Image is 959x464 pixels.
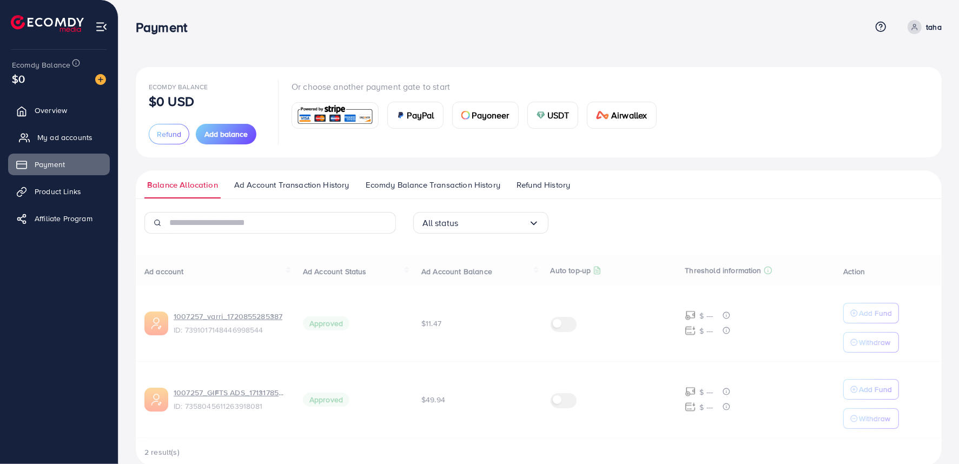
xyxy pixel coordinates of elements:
[147,179,218,191] span: Balance Allocation
[422,215,459,231] span: All status
[12,59,70,70] span: Ecomdy Balance
[913,415,951,456] iframe: Chat
[11,15,84,32] img: logo
[396,111,405,120] img: card
[461,111,470,120] img: card
[611,109,647,122] span: Airwallex
[136,19,196,35] h3: Payment
[387,102,444,129] a: cardPayPal
[407,109,434,122] span: PayPal
[95,74,106,85] img: image
[37,132,92,143] span: My ad accounts
[587,102,656,129] a: cardAirwallex
[35,213,92,224] span: Affiliate Program
[292,102,379,129] a: card
[527,102,579,129] a: cardUSDT
[547,109,570,122] span: USDT
[8,181,110,202] a: Product Links
[537,111,545,120] img: card
[95,21,108,33] img: menu
[35,105,67,116] span: Overview
[149,95,194,108] p: $0 USD
[35,186,81,197] span: Product Links
[149,82,208,91] span: Ecomdy Balance
[452,102,519,129] a: cardPayoneer
[458,215,528,231] input: Search for option
[12,71,25,87] span: $0
[35,159,65,170] span: Payment
[157,129,181,140] span: Refund
[196,124,256,144] button: Add balance
[8,154,110,175] a: Payment
[8,208,110,229] a: Affiliate Program
[903,20,942,34] a: taha
[8,100,110,121] a: Overview
[926,21,942,34] p: taha
[366,179,500,191] span: Ecomdy Balance Transaction History
[596,111,609,120] img: card
[295,104,375,127] img: card
[517,179,570,191] span: Refund History
[149,124,189,144] button: Refund
[413,212,548,234] div: Search for option
[204,129,248,140] span: Add balance
[8,127,110,148] a: My ad accounts
[472,109,510,122] span: Payoneer
[234,179,349,191] span: Ad Account Transaction History
[292,80,665,93] p: Or choose another payment gate to start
